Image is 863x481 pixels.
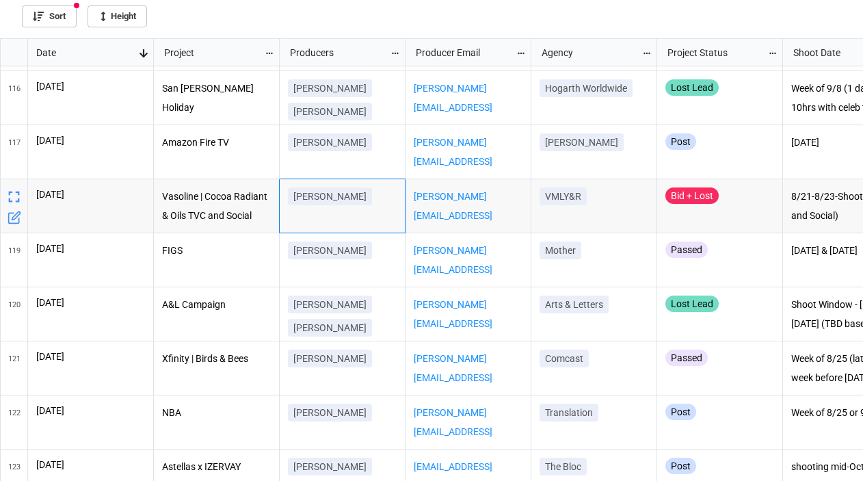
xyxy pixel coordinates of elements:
[162,350,271,369] p: Xfinity | Birds & Bees
[545,190,581,203] p: VMLY&R
[293,352,367,365] p: [PERSON_NAME]
[414,137,492,205] a: [PERSON_NAME][EMAIL_ADDRESS][PERSON_NAME][DOMAIN_NAME]
[36,350,145,363] p: [DATE]
[293,190,367,203] p: [PERSON_NAME]
[665,187,719,204] div: Bid + Lost
[665,79,719,96] div: Lost Lead
[162,458,271,477] p: Astellas x IZERVAY
[36,296,145,309] p: [DATE]
[8,395,21,449] span: 122
[545,406,593,419] p: Translation
[408,45,516,60] div: Producer Email
[36,242,145,255] p: [DATE]
[293,298,367,311] p: [PERSON_NAME]
[665,296,719,312] div: Lost Lead
[36,133,145,147] p: [DATE]
[162,242,271,261] p: FIGS
[533,45,641,60] div: Agency
[8,125,21,179] span: 117
[1,39,154,66] div: grid
[665,350,708,366] div: Passed
[293,460,367,473] p: [PERSON_NAME]
[293,244,367,257] p: [PERSON_NAME]
[665,458,696,474] div: Post
[8,233,21,287] span: 119
[545,135,618,149] p: [PERSON_NAME]
[162,296,271,315] p: A&L Campaign
[665,242,708,258] div: Passed
[162,79,271,116] p: San [PERSON_NAME] Holiday
[293,135,367,149] p: [PERSON_NAME]
[36,187,145,201] p: [DATE]
[414,191,492,259] a: [PERSON_NAME][EMAIL_ADDRESS][PERSON_NAME][DOMAIN_NAME]
[659,45,767,60] div: Project Status
[414,296,523,333] p: ,
[414,245,492,294] a: [PERSON_NAME][EMAIL_ADDRESS][DOMAIN_NAME]
[414,407,492,456] a: [PERSON_NAME][EMAIL_ADDRESS][DOMAIN_NAME]
[36,79,145,93] p: [DATE]
[8,287,21,341] span: 120
[414,83,492,169] a: [PERSON_NAME][EMAIL_ADDRESS][PERSON_NAME][PERSON_NAME][DOMAIN_NAME]
[414,79,523,116] p: ,
[665,404,696,420] div: Post
[162,187,271,224] p: Vasoline | Cocoa Radiant & Oils TVC and Social Campaign.
[414,353,492,402] a: [PERSON_NAME][EMAIL_ADDRESS][DOMAIN_NAME]
[293,321,367,335] p: [PERSON_NAME]
[414,299,492,367] a: [PERSON_NAME][EMAIL_ADDRESS][PERSON_NAME][DOMAIN_NAME]
[156,45,264,60] div: Project
[8,71,21,125] span: 116
[36,458,145,471] p: [DATE]
[22,5,77,27] a: Sort
[8,341,21,395] span: 121
[36,404,145,417] p: [DATE]
[545,352,583,365] p: Comcast
[162,404,271,423] p: NBA
[88,5,147,27] a: Height
[665,133,696,150] div: Post
[545,460,581,473] p: The Bloc
[162,133,271,153] p: Amazon Fire TV
[545,81,627,95] p: Hogarth Worldwide
[293,105,367,118] p: [PERSON_NAME]
[293,81,367,95] p: [PERSON_NAME]
[282,45,390,60] div: Producers
[545,244,576,257] p: Mother
[293,406,367,419] p: [PERSON_NAME]
[28,45,139,60] div: Date
[545,298,603,311] p: Arts & Letters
